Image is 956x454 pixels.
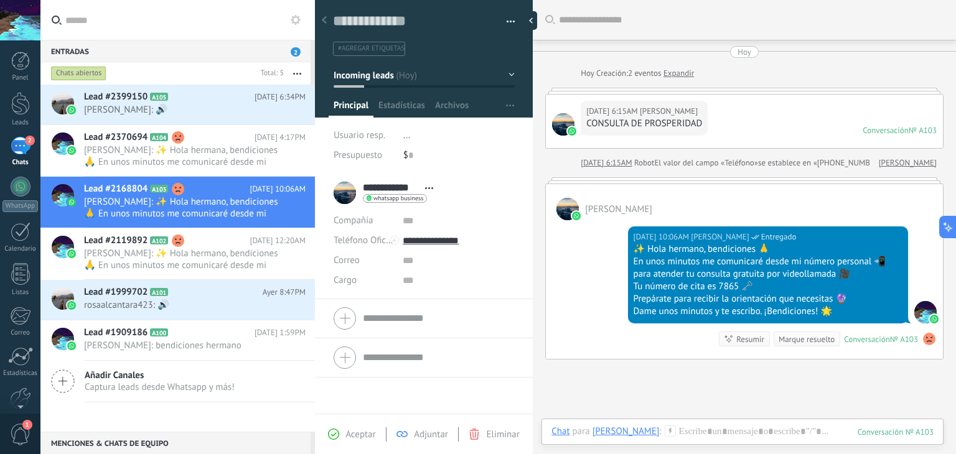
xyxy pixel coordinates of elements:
div: Prepárate para recibir la orientación que necesitas 🔮 [634,293,902,305]
img: waba.svg [67,249,76,258]
div: Cargo [334,271,393,290]
span: Ayer 8:47PM [263,286,306,299]
span: A102 [150,236,168,244]
span: : [659,425,661,438]
div: Hoy [581,67,596,80]
span: 2 eventos [628,67,661,80]
button: Correo [334,251,360,271]
span: Entregado [761,231,797,243]
a: Lead #2119892 A102 [DATE] 12:20AM [PERSON_NAME]: ✨ Hola hermano, bendiciones 🙏 En unos minutos me... [40,228,315,279]
div: № A103 [890,334,918,345]
span: Correo [334,254,360,266]
span: Julian Cortes [914,301,937,323]
span: Aceptar [345,429,375,440]
img: waba.svg [572,211,581,220]
div: CONSULTA DE PROSPERIDAD [586,118,702,130]
span: A103 [150,185,168,193]
span: rosaalcantara423: 🔊 [84,299,282,311]
span: Lead #2119892 [84,234,148,247]
a: Lead #2370694 A104 [DATE] 4:17PM [PERSON_NAME]: ✨ Hola hermana, bendiciones 🙏 En unos minutos me ... [40,125,315,176]
div: Panel [2,74,39,82]
span: Captura leads desde Whatsapp y más! [85,381,235,393]
span: Julian Cortes (Sales Office) [691,231,749,243]
img: waba.svg [67,341,76,350]
span: Lead #1999702 [84,286,148,299]
span: A100 [150,328,168,336]
span: [DATE] 6:34PM [255,91,306,103]
div: Estadísticas [2,369,39,378]
a: Lead #1999702 A101 Ayer 8:47PM rosaalcantara423: 🔊 [40,280,315,320]
span: ... [403,129,411,141]
span: [DATE] 1:59PM [255,327,306,339]
span: [DATE] 12:20AM [250,234,306,247]
span: Robot [634,157,654,168]
span: Sandra Maria [556,198,579,220]
div: WhatsApp [2,200,38,212]
img: waba.svg [67,146,76,155]
span: A104 [150,133,168,141]
span: Principal [334,100,368,118]
button: Teléfono Oficina [334,231,393,251]
div: Total: 5 [256,67,284,80]
div: [DATE] 10:06AM [634,231,691,243]
div: Resumir [736,333,764,345]
span: 1 [22,420,32,430]
span: Adjuntar [414,429,448,440]
span: [PERSON_NAME]: ✨ Hola hermano, bendiciones 🙏 En unos minutos me comunicaré desde mi número person... [84,248,282,271]
div: Tu número de cita es 7865 🗝️ [634,280,902,293]
span: Lead #2399150 [84,91,148,103]
span: [PERSON_NAME]: ✨ Hola hermano, bendiciones 🙏 En unos minutos me comunicaré desde mi número person... [84,196,282,220]
div: Chats [2,159,39,167]
div: Correo [2,329,39,337]
span: Cargo [334,276,357,285]
span: 2 [25,136,35,146]
span: se establece en «[PHONE_NUMBER]» [758,157,886,169]
div: $ [403,146,515,165]
div: Creación: [581,67,694,80]
span: Usuario resp. [334,129,385,141]
div: 103 [858,427,934,437]
span: Lead #2168804 [84,183,148,195]
span: Teléfono Oficina [334,234,398,246]
span: Sandra Maria [552,113,574,136]
span: A105 [150,93,168,101]
span: Presupuesto [334,149,382,161]
span: A101 [150,288,168,296]
div: Leads [2,119,39,127]
div: Ocultar [525,11,537,30]
span: [DATE] 10:06AM [250,183,306,195]
a: Lead #2168804 A103 [DATE] 10:06AM [PERSON_NAME]: ✨ Hola hermano, bendiciones 🙏 En unos minutos me... [40,177,315,228]
span: Lead #1909186 [84,327,148,339]
div: Hoy [738,46,751,58]
span: [PERSON_NAME]: 🔊 [84,104,282,116]
span: [PERSON_NAME]: bendiciones hermano [84,340,282,351]
div: Usuario resp. [334,126,394,146]
span: para [573,425,590,438]
span: Añadir Canales [85,369,235,381]
div: Chats abiertos [51,66,106,81]
div: Compañía [334,211,393,231]
span: #agregar etiquetas [338,44,405,53]
img: waba.svg [67,198,76,206]
span: Estadísticas [378,100,425,118]
div: Menciones & Chats de equipo [40,432,311,454]
span: Eliminar [486,429,519,440]
div: [DATE] 6:15AM [586,105,640,118]
div: Conversación [844,334,890,345]
div: Conversación [863,125,909,136]
img: waba.svg [67,301,76,310]
div: № A103 [909,125,937,136]
span: Sandra Maria [640,105,698,118]
span: [PERSON_NAME]: ✨ Hola hermana, bendiciones 🙏 En unos minutos me comunicaré desde mi número person... [84,144,282,168]
img: waba.svg [67,106,76,114]
span: Archivos [435,100,469,118]
div: En unos minutos me comunicaré desde mi número personal 📲 para atender tu consulta gratuita por vi... [634,256,902,280]
span: Sandra Maria [585,203,652,215]
div: Entradas [40,40,311,62]
div: Sandra Maria [593,425,660,437]
div: Presupuesto [334,146,394,165]
div: Calendario [2,245,39,253]
a: Lead #1909186 A100 [DATE] 1:59PM [PERSON_NAME]: bendiciones hermano [40,320,315,360]
img: waba.svg [568,127,576,136]
span: whatsapp business [373,195,423,202]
